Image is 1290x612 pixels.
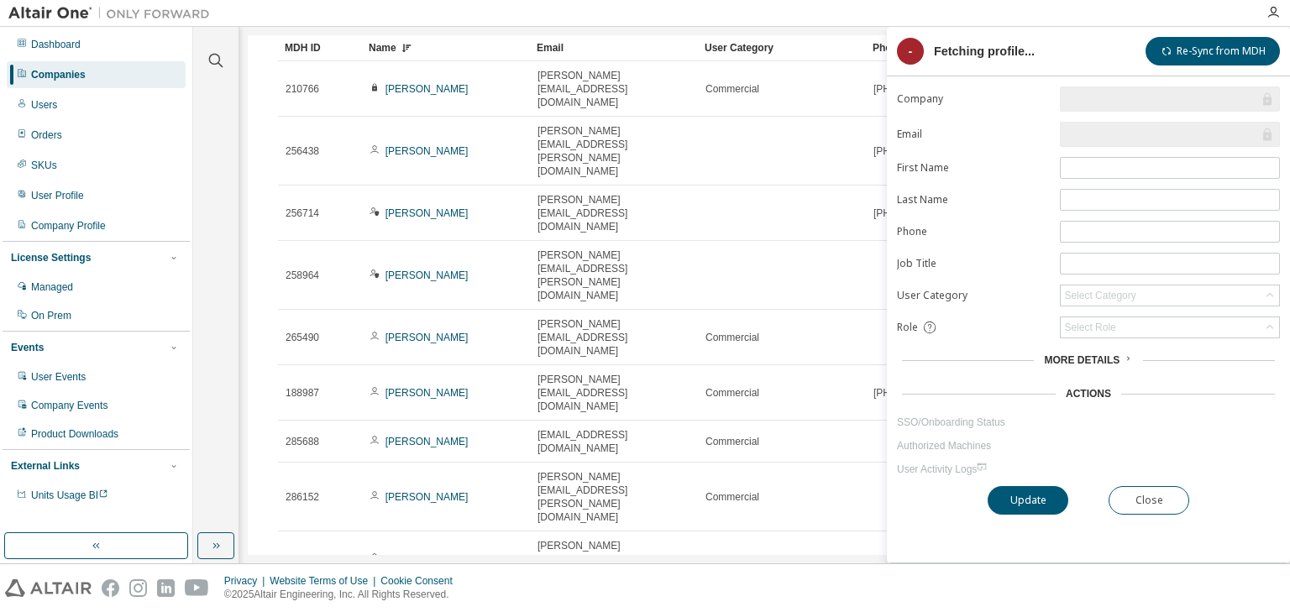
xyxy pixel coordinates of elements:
[873,34,974,61] div: Phone
[537,124,690,178] span: [PERSON_NAME][EMAIL_ADDRESS][PERSON_NAME][DOMAIN_NAME]
[286,552,319,566] span: 315777
[385,145,469,157] a: [PERSON_NAME]
[286,386,319,400] span: 188987
[897,38,924,65] div: -
[705,386,759,400] span: Commercial
[897,225,1050,238] label: Phone
[705,435,759,448] span: Commercial
[385,83,469,95] a: [PERSON_NAME]
[873,207,964,220] span: [PHONE_NUMBER]
[31,219,106,233] div: Company Profile
[873,386,964,400] span: [PHONE_NUMBER]
[286,435,319,448] span: 285688
[286,207,319,220] span: 256714
[385,436,469,447] a: [PERSON_NAME]
[224,574,270,588] div: Privacy
[369,34,523,61] div: Name
[380,574,462,588] div: Cookie Consent
[897,463,987,475] span: User Activity Logs
[873,82,964,96] span: [PHONE_NUMBER]
[537,69,690,109] span: [PERSON_NAME][EMAIL_ADDRESS][DOMAIN_NAME]
[537,373,690,413] span: [PERSON_NAME][EMAIL_ADDRESS][DOMAIN_NAME]
[1061,317,1279,337] div: Select Role
[537,317,690,358] span: [PERSON_NAME][EMAIL_ADDRESS][DOMAIN_NAME]
[1109,486,1189,515] button: Close
[897,161,1050,175] label: First Name
[31,280,73,294] div: Managed
[286,82,319,96] span: 210766
[385,332,469,343] a: [PERSON_NAME]
[31,427,118,441] div: Product Downloads
[286,269,319,282] span: 258964
[705,82,759,96] span: Commercial
[286,144,319,158] span: 256438
[31,309,71,322] div: On Prem
[157,579,175,597] img: linkedin.svg
[537,539,690,579] span: [PERSON_NAME][EMAIL_ADDRESS][DOMAIN_NAME]
[897,439,1280,452] a: Authorized Machines
[897,416,1280,429] a: SSO/Onboarding Status
[385,207,469,219] a: [PERSON_NAME]
[285,34,355,61] div: MDH ID
[1064,321,1115,334] div: Select Role
[537,248,690,302] span: [PERSON_NAME][EMAIL_ADDRESS][PERSON_NAME][DOMAIN_NAME]
[1064,289,1135,302] div: Select Category
[286,331,319,344] span: 265490
[31,128,62,142] div: Orders
[705,34,859,61] div: User Category
[11,251,91,264] div: License Settings
[31,489,108,501] span: Units Usage BI
[385,491,469,503] a: [PERSON_NAME]
[185,579,209,597] img: youtube.svg
[897,289,1050,302] label: User Category
[31,399,107,412] div: Company Events
[705,490,759,504] span: Commercial
[31,159,57,172] div: SKUs
[270,574,380,588] div: Website Terms of Use
[537,428,690,455] span: [EMAIL_ADDRESS][DOMAIN_NAME]
[537,470,690,524] span: [PERSON_NAME][EMAIL_ADDRESS][PERSON_NAME][DOMAIN_NAME]
[1066,387,1111,400] div: Actions
[897,321,918,334] span: Role
[897,92,1050,106] label: Company
[11,459,80,473] div: External Links
[897,257,1050,270] label: Job Title
[897,128,1050,141] label: Email
[1146,37,1280,65] button: Re-Sync from MDH
[385,387,469,399] a: [PERSON_NAME]
[385,553,469,565] a: [PERSON_NAME]
[31,98,57,112] div: Users
[11,341,44,354] div: Events
[897,193,1050,207] label: Last Name
[31,189,84,202] div: User Profile
[31,370,86,384] div: User Events
[286,490,319,504] span: 286152
[8,5,218,22] img: Altair One
[224,588,463,602] p: © 2025 Altair Engineering, Inc. All Rights Reserved.
[31,38,81,51] div: Dashboard
[873,552,964,566] span: [PHONE_NUMBER]
[385,269,469,281] a: [PERSON_NAME]
[988,486,1068,515] button: Update
[873,144,964,158] span: [PHONE_NUMBER]
[129,579,147,597] img: instagram.svg
[705,331,759,344] span: Commercial
[31,68,86,81] div: Companies
[1061,285,1279,306] div: Select Category
[537,34,691,61] div: Email
[102,579,119,597] img: facebook.svg
[1044,354,1120,366] span: More Details
[5,579,92,597] img: altair_logo.svg
[537,193,690,233] span: [PERSON_NAME][EMAIL_ADDRESS][DOMAIN_NAME]
[934,44,1035,58] div: Fetching profile...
